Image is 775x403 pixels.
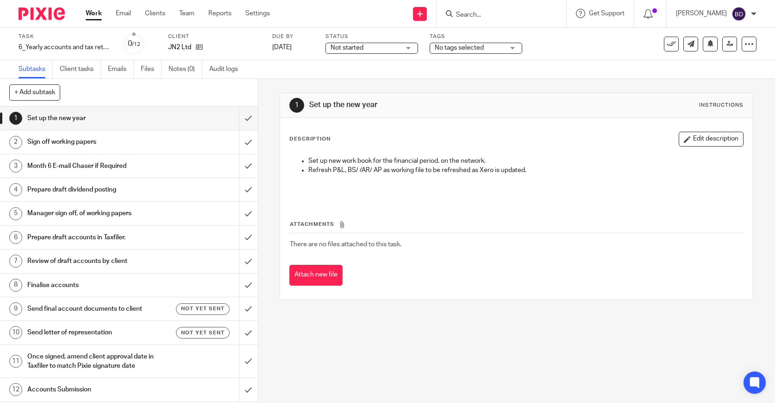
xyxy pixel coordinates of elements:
[679,132,744,147] button: Edit description
[27,230,162,244] h1: Prepare draft accounts in Taxfiler.
[9,231,22,244] div: 6
[141,60,162,78] a: Files
[132,42,140,47] small: /12
[699,102,744,109] div: Instructions
[169,60,202,78] a: Notes (0)
[9,326,22,339] div: 10
[272,44,292,51] span: [DATE]
[9,255,22,268] div: 7
[60,60,101,78] a: Client tasks
[19,43,111,52] div: 6_Yearly accounts and tax return
[27,350,162,373] h1: Once signed, amend client approval date in Taxfiler to match Pixie signature date
[19,33,111,40] label: Task
[168,43,191,52] p: JN2 Ltd
[27,159,162,173] h1: Month 6 E-mail Chaser if Required
[27,111,162,125] h1: Set up the new year
[325,33,418,40] label: Status
[27,206,162,220] h1: Manager sign off, of working papers
[676,9,727,18] p: [PERSON_NAME]
[19,60,53,78] a: Subtasks
[309,100,537,110] h1: Set up the new year
[27,183,162,197] h1: Prepare draft dividend posting
[289,98,304,113] div: 1
[9,302,22,315] div: 9
[308,166,743,175] p: Refresh P&L, BS/ /AR/ AP as working file to be refreshed as Xero is updated.
[9,207,22,220] div: 5
[435,45,484,51] span: No tags selected
[27,254,162,268] h1: Review of draft accounts by client
[9,136,22,149] div: 2
[9,160,22,173] div: 3
[27,302,162,316] h1: Send final account documents to client
[289,265,343,286] button: Attach new file
[27,135,162,149] h1: Sign off working papers
[181,329,225,337] span: Not yet sent
[290,241,401,248] span: There are no files attached to this task.
[108,60,134,78] a: Emails
[455,11,538,19] input: Search
[9,383,22,396] div: 12
[19,7,65,20] img: Pixie
[181,305,225,313] span: Not yet sent
[272,33,314,40] label: Due by
[116,9,131,18] a: Email
[245,9,270,18] a: Settings
[27,278,162,292] h1: Finalise accounts
[27,383,162,397] h1: Accounts Submission
[9,84,60,100] button: + Add subtask
[209,60,245,78] a: Audit logs
[27,326,162,339] h1: Send letter of representation
[208,9,231,18] a: Reports
[9,183,22,196] div: 4
[9,279,22,292] div: 8
[308,156,743,166] p: Set up new work book for the financial period, on the network.
[290,222,334,227] span: Attachments
[86,9,102,18] a: Work
[128,38,140,49] div: 0
[9,355,22,368] div: 11
[331,45,363,51] span: Not started
[589,10,625,17] span: Get Support
[430,33,522,40] label: Tags
[179,9,194,18] a: Team
[289,135,331,143] p: Description
[168,33,261,40] label: Client
[145,9,165,18] a: Clients
[731,6,746,21] img: svg%3E
[9,112,22,125] div: 1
